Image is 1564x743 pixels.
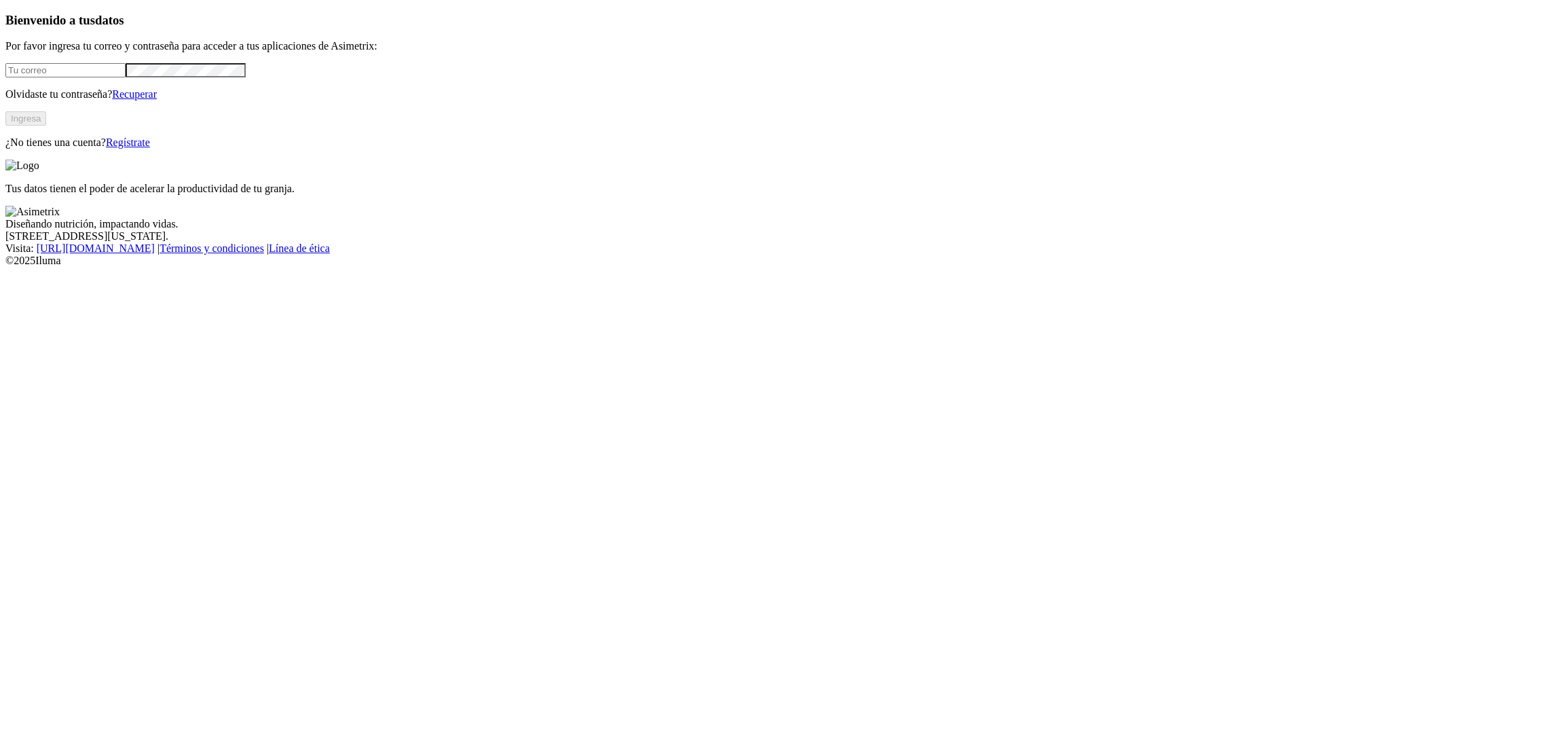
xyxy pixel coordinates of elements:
[95,13,124,27] span: datos
[5,13,1559,28] h3: Bienvenido a tus
[112,88,157,100] a: Recuperar
[37,242,155,254] a: [URL][DOMAIN_NAME]
[5,230,1559,242] div: [STREET_ADDRESS][US_STATE].
[5,218,1559,230] div: Diseñando nutrición, impactando vidas.
[269,242,330,254] a: Línea de ética
[5,183,1559,195] p: Tus datos tienen el poder de acelerar la productividad de tu granja.
[5,160,39,172] img: Logo
[5,206,60,218] img: Asimetrix
[160,242,264,254] a: Términos y condiciones
[5,40,1559,52] p: Por favor ingresa tu correo y contraseña para acceder a tus aplicaciones de Asimetrix:
[5,111,46,126] button: Ingresa
[5,242,1559,255] div: Visita : | |
[5,255,1559,267] div: © 2025 Iluma
[106,137,150,148] a: Regístrate
[5,63,126,77] input: Tu correo
[5,137,1559,149] p: ¿No tienes una cuenta?
[5,88,1559,101] p: Olvidaste tu contraseña?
